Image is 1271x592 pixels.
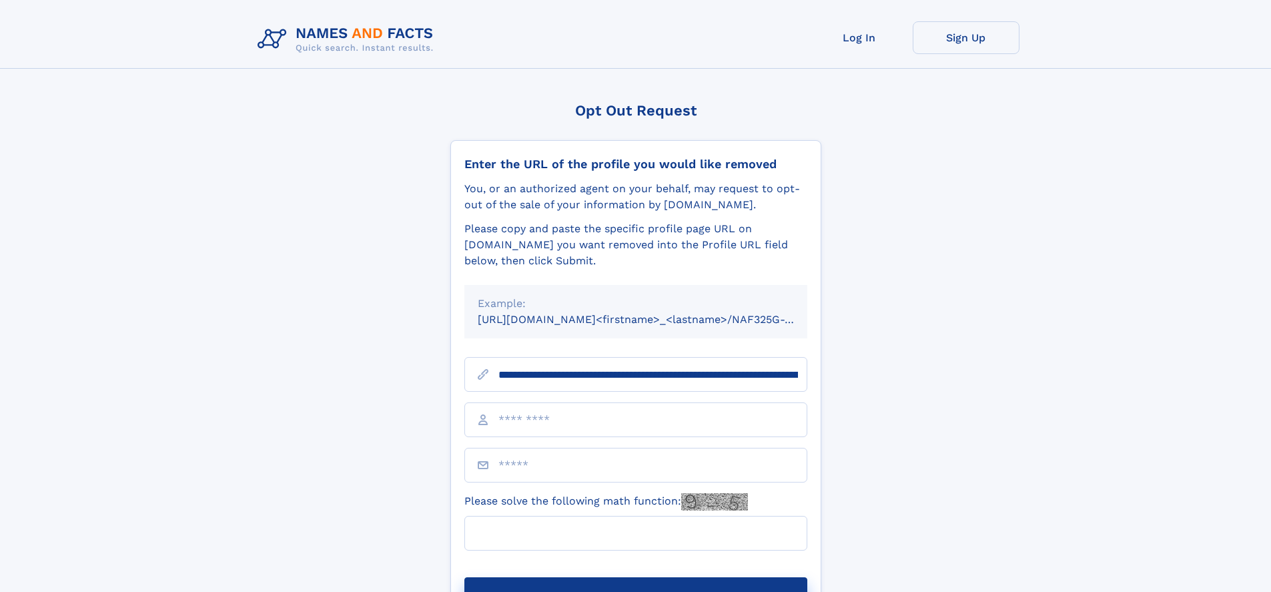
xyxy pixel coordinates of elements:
[913,21,1019,54] a: Sign Up
[252,21,444,57] img: Logo Names and Facts
[450,102,821,119] div: Opt Out Request
[464,157,807,172] div: Enter the URL of the profile you would like removed
[464,221,807,269] div: Please copy and paste the specific profile page URL on [DOMAIN_NAME] you want removed into the Pr...
[478,296,794,312] div: Example:
[806,21,913,54] a: Log In
[478,313,833,326] small: [URL][DOMAIN_NAME]<firstname>_<lastname>/NAF325G-xxxxxxxx
[464,493,748,511] label: Please solve the following math function:
[464,181,807,213] div: You, or an authorized agent on your behalf, may request to opt-out of the sale of your informatio...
